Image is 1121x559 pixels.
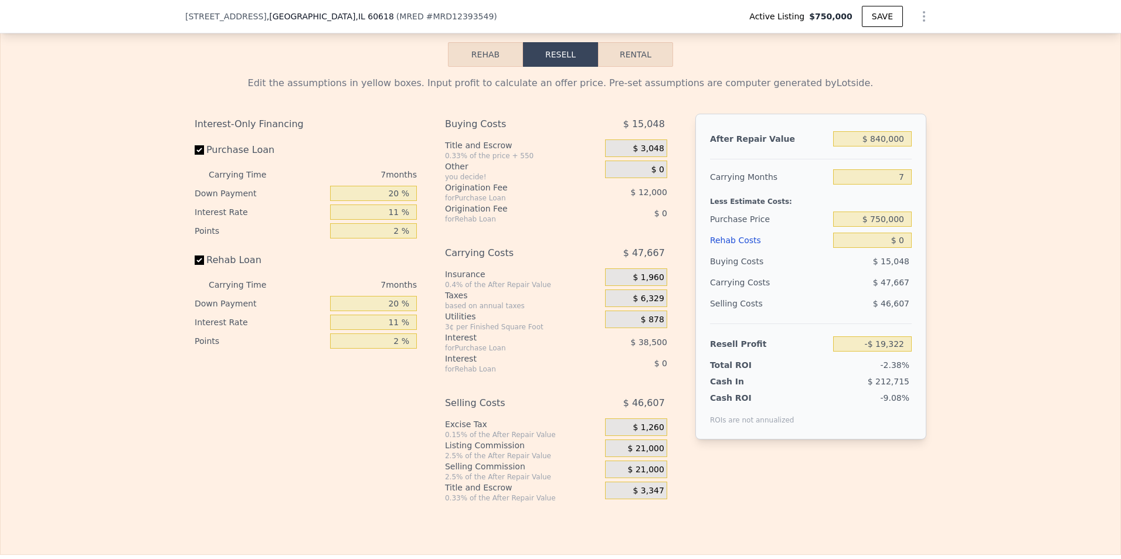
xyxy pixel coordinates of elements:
div: Interest-Only Financing [195,114,417,135]
span: , [GEOGRAPHIC_DATA] [267,11,394,22]
span: $ 0 [654,209,667,218]
div: Buying Costs [445,114,576,135]
span: $ 3,347 [633,486,664,496]
div: Buying Costs [710,251,828,272]
span: $ 1,960 [633,272,664,283]
div: Resell Profit [710,333,828,355]
div: Selling Commission [445,461,600,472]
div: based on annual taxes [445,301,600,311]
div: for Rehab Loan [445,214,576,224]
div: 0.33% of the price + 550 [445,151,600,161]
span: $ 47,667 [623,243,665,264]
span: # MRD12393549 [426,12,494,21]
div: Interest [445,332,576,343]
div: you decide! [445,172,600,182]
div: Interest [445,353,576,364]
div: 7 months [290,165,417,184]
div: Title and Escrow [445,482,600,493]
div: Rehab Costs [710,230,828,251]
span: [STREET_ADDRESS] [185,11,267,22]
div: Origination Fee [445,203,576,214]
span: $ 3,048 [633,144,664,154]
div: 0.33% of the After Repair Value [445,493,600,503]
div: for Rehab Loan [445,364,576,374]
div: Total ROI [710,359,783,371]
span: -2.38% [880,360,909,370]
div: Carrying Costs [710,272,783,293]
input: Rehab Loan [195,255,204,265]
div: Interest Rate [195,313,325,332]
div: ( ) [396,11,497,22]
div: 3¢ per Finished Square Foot [445,322,600,332]
div: Insurance [445,268,600,280]
div: Cash ROI [710,392,794,404]
div: ROIs are not annualized [710,404,794,425]
div: for Purchase Loan [445,193,576,203]
span: $ 212,715 [868,377,909,386]
span: $ 1,260 [633,422,664,433]
div: Down Payment [195,294,325,313]
div: for Purchase Loan [445,343,576,353]
div: Carrying Time [209,275,285,294]
span: $ 46,607 [873,299,909,308]
div: 2.5% of the After Repair Value [445,472,600,482]
label: Purchase Loan [195,139,325,161]
span: $ 47,667 [873,278,909,287]
button: Rehab [448,42,523,67]
div: Down Payment [195,184,325,203]
div: Edit the assumptions in yellow boxes. Input profit to calculate an offer price. Pre-set assumptio... [195,76,926,90]
div: 0.15% of the After Repair Value [445,430,600,439]
span: $ 0 [651,165,664,175]
div: 7 months [290,275,417,294]
div: Purchase Price [710,209,828,230]
span: Active Listing [749,11,809,22]
span: $ 38,500 [631,338,667,347]
span: $ 0 [654,359,667,368]
span: $ 15,048 [873,257,909,266]
span: $ 15,048 [623,114,665,135]
div: Excise Tax [445,418,600,430]
div: 0.4% of the After Repair Value [445,280,600,289]
div: Selling Costs [445,393,576,414]
div: Selling Costs [710,293,828,314]
div: Points [195,221,325,240]
div: Cash In [710,376,783,387]
div: Title and Escrow [445,139,600,151]
span: $ 12,000 [631,188,667,197]
label: Rehab Loan [195,250,325,271]
button: Resell [523,42,598,67]
div: Less Estimate Costs: [710,188,912,209]
div: Carrying Time [209,165,285,184]
div: Carrying Months [710,166,828,188]
div: Points [195,332,325,350]
div: Utilities [445,311,600,322]
div: Origination Fee [445,182,576,193]
span: $750,000 [809,11,852,22]
button: Rental [598,42,673,67]
span: MRED [399,12,423,21]
span: $ 46,607 [623,393,665,414]
span: $ 21,000 [628,465,664,475]
div: Carrying Costs [445,243,576,264]
span: $ 21,000 [628,444,664,454]
div: Interest Rate [195,203,325,221]
div: Taxes [445,289,600,301]
div: 2.5% of the After Repair Value [445,451,600,461]
div: After Repair Value [710,128,828,149]
span: , IL 60618 [355,12,393,21]
span: $ 6,329 [633,294,664,304]
div: Other [445,161,600,172]
div: Listing Commission [445,439,600,451]
input: Purchase Loan [195,145,204,155]
span: $ 878 [641,315,664,325]
span: -9.08% [880,393,909,403]
button: Show Options [912,5,936,28]
button: SAVE [862,6,903,27]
